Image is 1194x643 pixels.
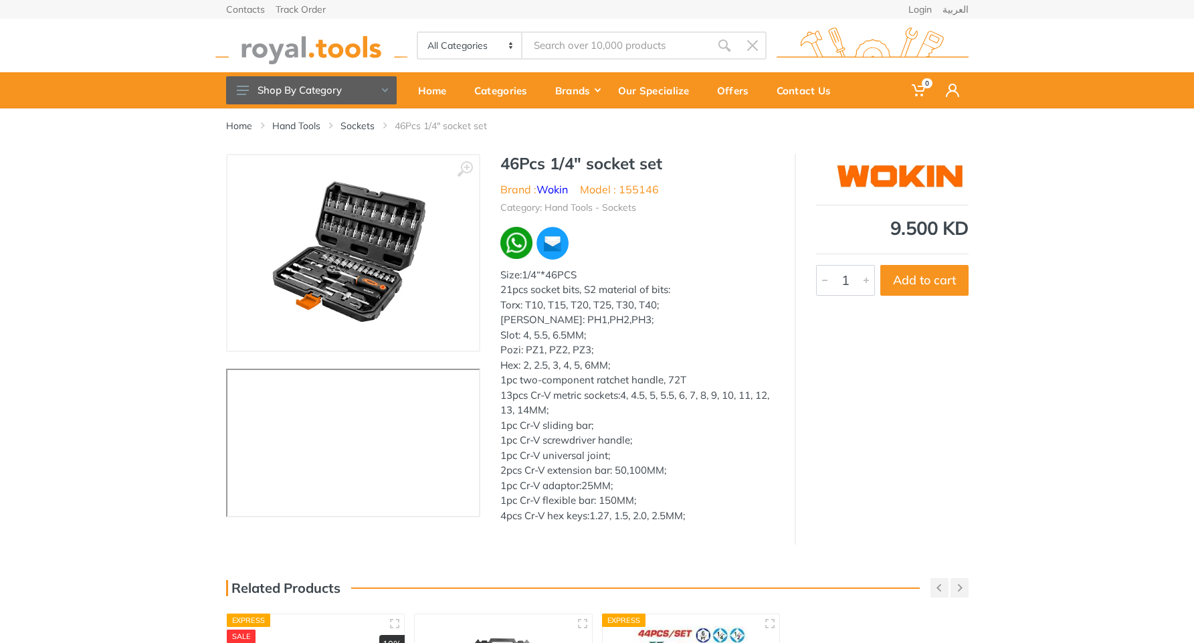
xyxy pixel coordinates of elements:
[908,5,932,14] a: Login
[226,5,265,14] a: Contacts
[226,119,969,132] nav: breadcrumb
[227,630,256,643] div: SALE
[500,201,636,215] li: Category: Hand Tools - Sockets
[902,72,936,108] a: 0
[276,5,326,14] a: Track Order
[535,225,571,261] img: ma.webp
[395,119,507,132] li: 46Pcs 1/4" socket set
[226,580,340,596] h3: Related Products
[500,227,532,259] img: wa.webp
[942,5,969,14] a: العربية
[418,33,523,58] select: Category
[835,161,969,194] img: Wokin
[777,27,969,64] img: royal.tools Logo
[270,169,436,337] img: Royal Tools - 46Pcs 1/4
[767,76,850,104] div: Contact Us
[708,76,767,104] div: Offers
[465,72,546,108] a: Categories
[226,76,397,104] button: Shop By Category
[500,181,568,197] li: Brand :
[580,181,659,197] li: Model : 155146
[500,154,775,173] h1: 46Pcs 1/4" socket set
[609,72,708,108] a: Our Specialize
[465,76,546,104] div: Categories
[767,72,850,108] a: Contact Us
[816,219,969,238] div: 9.500 KD
[409,76,465,104] div: Home
[708,72,767,108] a: Offers
[500,268,775,524] div: Size:1/4“*46PCS 21pcs socket bits, S2 material of bits: Torx: T10, T15, T20, T25, T30, T40; [PERS...
[409,72,465,108] a: Home
[536,183,568,196] a: Wokin
[340,119,375,132] a: Sockets
[922,78,932,88] span: 0
[226,119,252,132] a: Home
[546,76,609,104] div: Brands
[609,76,708,104] div: Our Specialize
[880,265,969,296] button: Add to cart
[227,614,271,627] div: Express
[602,614,646,627] div: Express
[522,31,710,60] input: Site search
[272,119,320,132] a: Hand Tools
[215,27,407,64] img: royal.tools Logo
